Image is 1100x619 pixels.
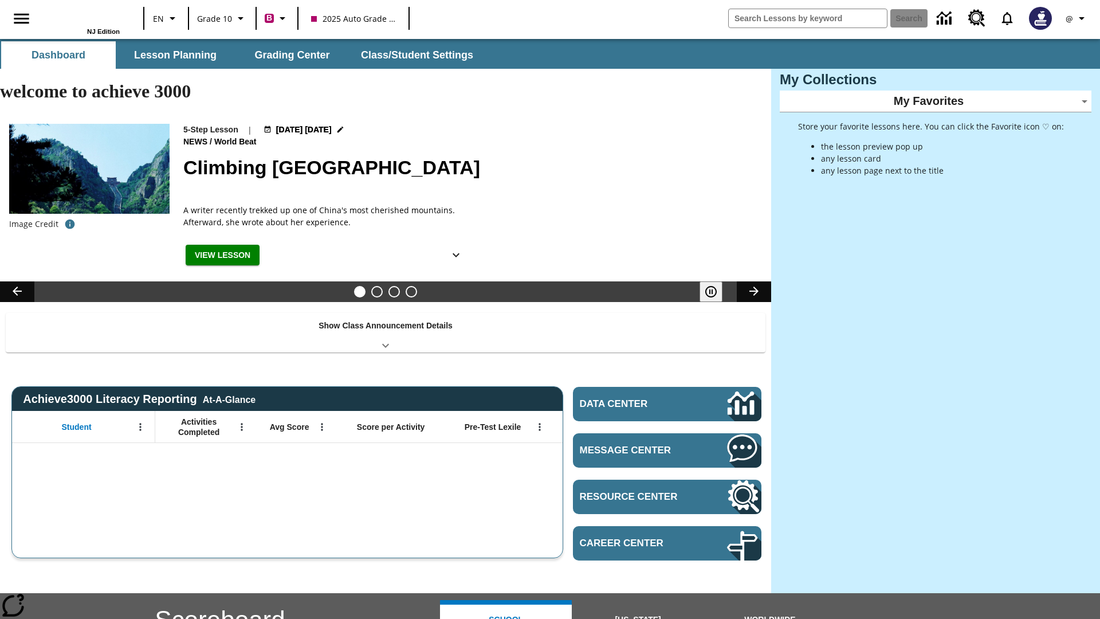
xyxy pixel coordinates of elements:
button: Slide 3 Pre-release lesson [388,286,400,297]
button: Dashboard [1,41,116,69]
span: Message Center [580,445,693,456]
button: Open Menu [313,418,331,436]
div: At-A-Glance [203,393,256,405]
div: Show Class Announcement Details [6,313,765,352]
img: 6000 stone steps to climb Mount Tai in Chinese countryside [9,124,170,214]
button: Show Details [445,245,467,266]
button: Open side menu [5,2,38,36]
button: Grade: Grade 10, Select a grade [192,8,252,29]
span: World Beat [214,136,259,148]
a: Resource Center, Will open in new tab [961,3,992,34]
p: Store your favorite lessons here. You can click the Favorite icon ♡ on: [798,120,1064,132]
span: Student [62,422,92,432]
div: Pause [700,281,734,302]
h2: Climbing Mount Tai [183,153,757,182]
button: Lesson carousel, Next [737,281,771,302]
a: Message Center [573,433,761,468]
li: any lesson page next to the title [821,164,1064,177]
span: Grade 10 [197,13,232,25]
span: | [247,124,252,136]
span: @ [1066,13,1073,25]
button: Pause [700,281,722,302]
h3: My Collections [780,72,1091,88]
button: View Lesson [186,245,260,266]
button: Grading Center [235,41,349,69]
button: Jul 22 - Jun 30 Choose Dates [261,124,347,136]
span: Pre-Test Lexile [465,422,521,432]
a: Home [45,5,120,28]
a: Resource Center, Will open in new tab [573,480,761,514]
button: Language: EN, Select a language [148,8,184,29]
li: the lesson preview pop up [821,140,1064,152]
span: [DATE] [DATE] [276,124,332,136]
input: search field [729,9,887,28]
img: Avatar [1029,7,1052,30]
a: Data Center [930,3,961,34]
span: Avg Score [270,422,309,432]
button: Select a new avatar [1022,3,1059,33]
button: Lesson Planning [118,41,233,69]
span: Score per Activity [357,422,425,432]
div: A writer recently trekked up one of China's most cherished mountains. Afterward, she wrote about ... [183,204,470,228]
p: Show Class Announcement Details [319,320,453,332]
span: / [210,137,212,146]
button: Credit for photo and all related images: Public Domain/Charlie Fong [58,214,81,234]
span: Data Center [580,398,688,410]
button: Class/Student Settings [352,41,482,69]
button: Open Menu [132,418,149,436]
span: 2025 Auto Grade 10 [311,13,396,25]
span: NJ Edition [87,28,120,35]
button: Slide 2 Defining Our Government's Purpose [371,286,383,297]
button: Boost Class color is violet red. Change class color [260,8,294,29]
span: News [183,136,210,148]
span: EN [153,13,164,25]
button: Profile/Settings [1059,8,1095,29]
p: 5-Step Lesson [183,124,238,136]
button: Slide 4 Career Lesson [406,286,417,297]
a: Notifications [992,3,1022,33]
span: Career Center [580,538,693,549]
div: Home [45,4,120,35]
span: Achieve3000 Literacy Reporting [23,393,256,406]
a: Data Center [573,387,761,421]
button: Open Menu [531,418,548,436]
span: Activities Completed [161,417,237,437]
button: Slide 1 Climbing Mount Tai [354,286,366,297]
li: any lesson card [821,152,1064,164]
button: Open Menu [233,418,250,436]
span: Resource Center [580,491,693,503]
p: Image Credit [9,218,58,230]
span: B [266,11,272,25]
div: My Favorites [780,91,1091,112]
a: Career Center [573,526,761,561]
